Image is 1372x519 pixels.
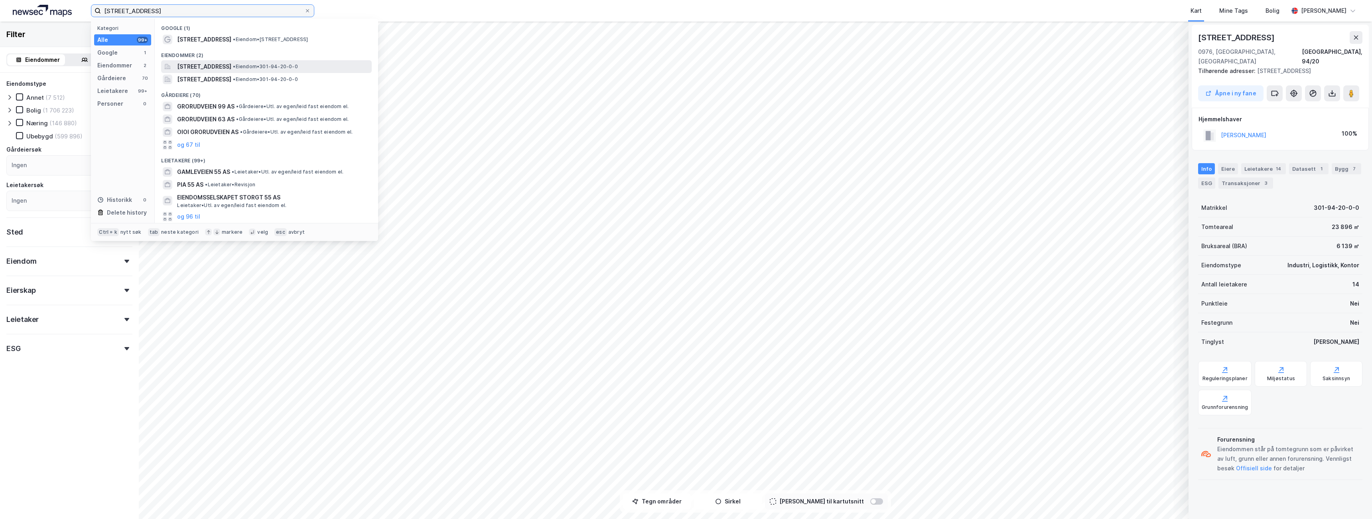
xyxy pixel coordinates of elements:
[55,132,83,140] div: (599 896)
[97,61,132,70] div: Eiendommer
[236,116,239,122] span: •
[12,196,27,205] div: Ingen
[177,62,231,71] span: [STREET_ADDRESS]
[205,182,207,187] span: •
[177,167,230,177] span: GAMLEVEIEN 55 AS
[6,227,23,237] div: Sted
[1287,260,1359,270] div: Industri, Logistikk, Kontor
[97,35,108,45] div: Alle
[177,102,235,111] span: GRORUDVEIEN 99 AS
[1332,222,1359,232] div: 23 896 ㎡
[1201,299,1228,308] div: Punktleie
[26,94,44,101] div: Annet
[177,75,231,84] span: [STREET_ADDRESS]
[1301,6,1346,16] div: [PERSON_NAME]
[43,107,74,114] div: (1 706 223)
[236,103,349,110] span: Gårdeiere • Utl. av egen/leid fast eiendom el.
[232,169,234,175] span: •
[779,497,864,506] div: [PERSON_NAME] til kartutsnitt
[1302,47,1362,66] div: [GEOGRAPHIC_DATA], 94/20
[177,140,200,150] button: og 67 til
[1218,163,1238,174] div: Eiere
[1198,47,1302,66] div: 0976, [GEOGRAPHIC_DATA], [GEOGRAPHIC_DATA]
[6,180,43,190] div: Leietakersøk
[1350,318,1359,328] div: Nei
[232,169,343,175] span: Leietaker • Utl. av egen/leid fast eiendom el.
[177,127,239,137] span: OIOI GRORUDVEIEN AS
[1323,375,1350,382] div: Saksinnsyn
[1198,66,1356,76] div: [STREET_ADDRESS]
[142,49,148,56] div: 1
[623,493,691,509] button: Tegn områder
[142,197,148,203] div: 0
[274,228,287,236] div: esc
[1202,404,1248,410] div: Grunnforurensning
[6,286,35,295] div: Eierskap
[1198,178,1215,189] div: ESG
[240,129,353,135] span: Gårdeiere • Utl. av egen/leid fast eiendom el.
[236,116,349,122] span: Gårdeiere • Utl. av egen/leid fast eiendom el.
[177,202,286,209] span: Leietaker • Utl. av egen/leid fast eiendom el.
[1201,318,1232,328] div: Festegrunn
[97,195,132,205] div: Historikk
[1332,481,1372,519] div: Kontrollprogram for chat
[1217,435,1359,444] div: Forurensning
[1198,85,1264,101] button: Åpne i ny fane
[26,107,41,114] div: Bolig
[1241,163,1286,174] div: Leietakere
[177,114,235,124] span: GRORUDVEIEN 63 AS
[1218,178,1273,189] div: Transaksjoner
[1201,260,1241,270] div: Eiendomstype
[1274,165,1283,173] div: 14
[26,132,53,140] div: Ubebygd
[155,19,378,33] div: Google (1)
[97,99,123,109] div: Personer
[1198,67,1257,74] span: Tilhørende adresser:
[97,86,128,96] div: Leietakere
[1332,163,1361,174] div: Bygg
[107,208,147,217] div: Delete history
[120,229,142,235] div: nytt søk
[6,257,37,266] div: Eiendom
[233,36,308,43] span: Eiendom • [STREET_ADDRESS]
[1266,6,1279,16] div: Bolig
[137,37,148,43] div: 99+
[288,229,305,235] div: avbryt
[1199,114,1362,124] div: Hjemmelshaver
[12,160,27,170] div: Ingen
[155,46,378,60] div: Eiendommer (2)
[1317,165,1325,173] div: 1
[1352,280,1359,289] div: 14
[161,229,199,235] div: neste kategori
[1191,6,1202,16] div: Kart
[137,88,148,94] div: 99+
[97,228,119,236] div: Ctrl + k
[49,119,77,127] div: (146 880)
[26,119,48,127] div: Næring
[1201,222,1233,232] div: Tomteareal
[1332,481,1372,519] iframe: Chat Widget
[142,75,148,81] div: 70
[1201,337,1224,347] div: Tinglyst
[142,62,148,69] div: 2
[222,229,242,235] div: markere
[205,182,255,188] span: Leietaker • Revisjon
[1202,375,1248,382] div: Reguleringsplaner
[6,315,39,324] div: Leietaker
[233,36,235,42] span: •
[1337,241,1359,251] div: 6 139 ㎡
[233,76,298,83] span: Eiendom • 301-94-20-0-0
[1289,163,1329,174] div: Datasett
[13,5,72,17] img: logo.a4113a55bc3d86da70a041830d287a7e.svg
[1350,165,1358,173] div: 7
[25,55,60,65] div: Eiendommer
[97,48,118,57] div: Google
[177,212,200,221] button: og 96 til
[6,145,41,154] div: Gårdeiersøk
[233,76,235,82] span: •
[97,25,151,31] div: Kategori
[257,229,268,235] div: velg
[1342,129,1357,138] div: 100%
[6,79,46,89] div: Eiendomstype
[1198,31,1276,44] div: [STREET_ADDRESS]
